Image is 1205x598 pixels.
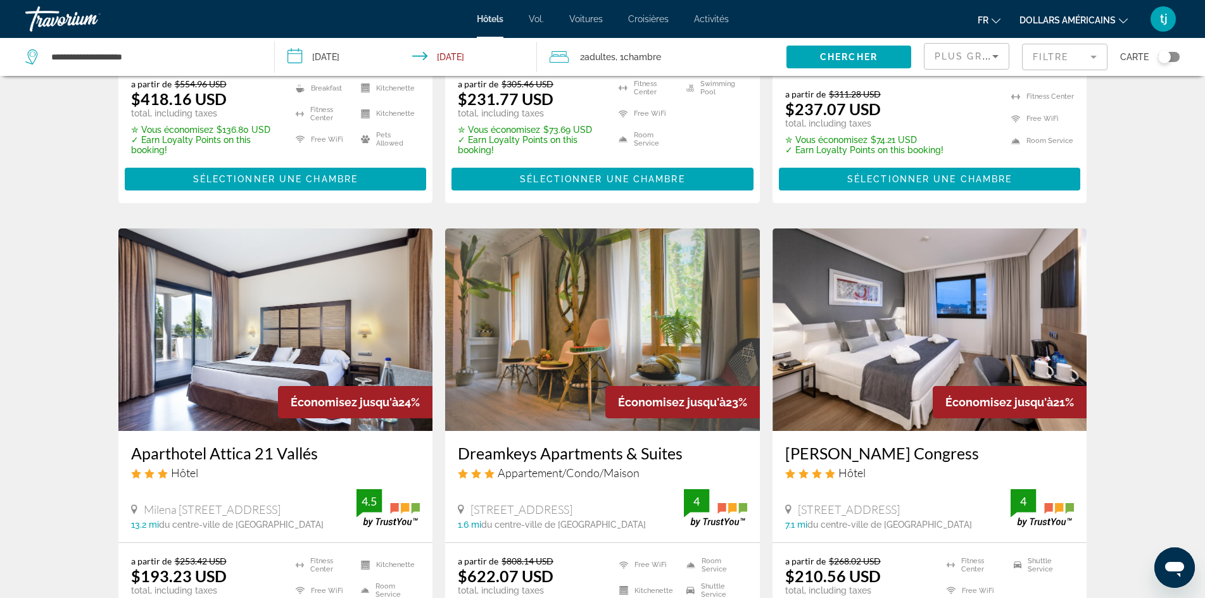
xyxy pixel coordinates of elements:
[786,46,911,68] button: Chercher
[1005,111,1074,127] li: Free WiFi
[131,444,420,463] a: Aparthotel Attica 21 Vallés
[278,386,432,418] div: 24%
[584,52,615,62] span: Adultes
[529,14,544,24] a: Vol.
[785,135,943,145] p: $74.21 USD
[798,502,900,516] span: [STREET_ADDRESS]
[680,556,747,575] li: Room Service
[159,520,324,530] span: du centre-ville de [GEOGRAPHIC_DATA]
[820,52,878,62] span: Chercher
[785,89,826,99] span: a partir de
[933,386,1087,418] div: 21%
[612,78,679,97] li: Fitness Center
[458,466,747,480] div: 3 star Apartment
[785,145,943,155] p: ✓ Earn Loyalty Points on this booking!
[458,78,498,89] span: a partir de
[131,125,281,135] p: $136.80 USD
[355,556,420,575] li: Kitchenette
[1005,133,1074,149] li: Room Service
[356,494,382,509] div: 4.5
[458,125,603,135] p: $73.69 USD
[131,125,213,135] span: ✮ Vous économisez
[477,14,503,24] font: Hôtels
[940,556,1007,575] li: Fitness Center
[978,11,1000,29] button: Changer de langue
[131,585,281,595] p: total, including taxes
[847,174,1012,184] span: Sélectionner une chambre
[935,49,999,64] mat-select: Sort by
[289,130,355,149] li: Free WiFi
[458,585,603,595] p: total, including taxes
[628,14,669,24] a: Croisières
[451,171,754,185] a: Sélectionner une chambre
[118,228,433,431] img: Hotel image
[785,556,826,566] span: a partir de
[1147,6,1180,32] button: Menu utilisateur
[275,38,537,76] button: Check-in date: Dec 10, 2025 Check-out date: Dec 12, 2025
[131,135,281,155] p: ✓ Earn Loyalty Points on this booking!
[1154,547,1195,588] iframe: Bouton de lancement de la fenêtre de messagerie
[935,51,1086,61] span: Plus grandes économies
[1120,48,1149,66] span: Carte
[785,99,881,118] ins: $237.07 USD
[502,556,553,566] del: $808.14 USD
[356,489,420,526] img: trustyou-badge.svg
[125,168,427,190] button: Sélectionner une chambre
[502,78,553,89] del: $305.46 USD
[1019,15,1116,25] font: dollars américains
[131,89,227,108] ins: $418.16 USD
[1007,556,1075,575] li: Shuttle Service
[175,556,227,566] del: $253.42 USD
[481,520,646,530] span: du centre-ville de [GEOGRAPHIC_DATA]
[829,556,881,566] del: $268.02 USD
[779,168,1081,190] button: Sélectionner une chambre
[131,466,420,480] div: 3 star Hotel
[131,556,172,566] span: a partir de
[773,228,1087,431] img: Hotel image
[131,520,159,530] span: 13.2 mi
[1160,12,1167,25] font: tj
[451,168,754,190] button: Sélectionner une chambre
[458,135,603,155] p: ✓ Earn Loyalty Points on this booking!
[612,104,679,123] li: Free WiFi
[1019,11,1128,29] button: Changer de devise
[618,396,726,409] span: Économisez jusqu'à
[612,130,679,149] li: Room Service
[945,396,1053,409] span: Économisez jusqu'à
[131,78,172,89] span: a partir de
[680,78,747,97] li: Swimming Pool
[624,52,661,62] span: Chambre
[694,14,729,24] a: Activités
[978,15,988,25] font: fr
[1011,489,1074,526] img: trustyou-badge.svg
[785,585,931,595] p: total, including taxes
[613,556,680,575] li: Free WiFi
[684,494,709,509] div: 4
[458,108,603,118] p: total, including taxes
[291,396,398,409] span: Économisez jusqu'à
[458,125,540,135] span: ✮ Vous économisez
[684,489,747,526] img: trustyou-badge.svg
[838,466,866,480] span: Hôtel
[569,14,603,24] a: Voitures
[131,108,281,118] p: total, including taxes
[807,520,972,530] span: du centre-ville de [GEOGRAPHIC_DATA]
[537,38,786,76] button: Travelers: 2 adults, 0 children
[458,444,747,463] h3: Dreamkeys Apartments & Suites
[289,556,355,575] li: Fitness Center
[445,228,760,431] img: Hotel image
[580,48,615,66] span: 2
[171,466,198,480] span: Hôtel
[615,48,661,66] span: , 1
[779,171,1081,185] a: Sélectionner une chambre
[355,130,420,149] li: Pets Allowed
[289,104,355,123] li: Fitness Center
